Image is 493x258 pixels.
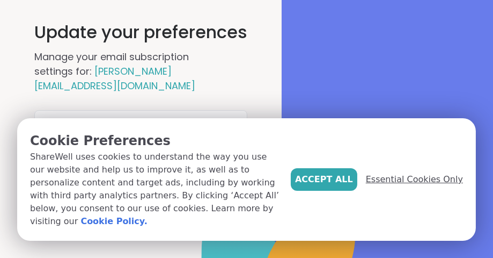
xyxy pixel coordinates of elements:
[291,168,357,191] button: Accept All
[30,131,282,150] p: Cookie Preferences
[295,173,353,186] span: Accept All
[34,19,247,45] h1: Update your preferences
[366,173,463,186] span: Essential Cookies Only
[34,64,195,92] span: [PERSON_NAME][EMAIL_ADDRESS][DOMAIN_NAME]
[34,49,227,93] h2: Manage your email subscription settings for:
[80,215,147,228] a: Cookie Policy.
[30,150,282,228] p: ShareWell uses cookies to understand the way you use our website and help us to improve it, as we...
